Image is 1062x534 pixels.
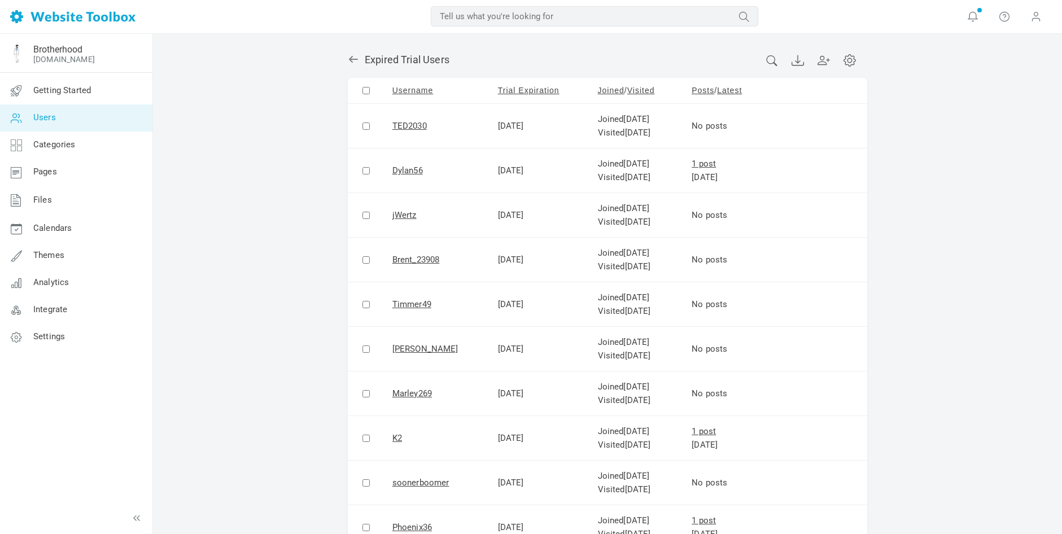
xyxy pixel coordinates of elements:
a: Brotherhood [33,44,82,55]
td: No posts [683,238,769,282]
td: Joined Visited [589,238,684,282]
span: Aug 2, 2025 [498,478,524,488]
td: No posts [683,104,769,148]
a: Timmer49 [392,299,431,309]
a: Joined [598,86,624,95]
span: July 26, 2025 [623,114,649,124]
a: [PERSON_NAME] [392,344,458,354]
span: July 26, 2025 [623,426,649,436]
span: Aug 2, 2025 [498,522,524,532]
span: Settings [33,331,65,342]
span: July 30, 2025 [625,306,651,316]
span: July 31, 2025 [625,128,651,138]
span: July 26, 2025 [625,395,651,405]
td: No posts [683,371,769,416]
span: July 26, 2025 [623,337,649,347]
td: Joined Visited [589,148,684,193]
span: July 31, 2025 [625,261,651,272]
span: Aug 2, 2025 [498,210,524,220]
td: / [589,78,684,104]
a: Phoenix36 [392,522,432,532]
span: Themes [33,250,64,260]
a: Username [392,86,434,95]
a: 1 post [692,159,716,169]
span: July 30, 2025 [625,351,651,361]
span: July 30, 2025 [625,484,651,494]
a: Brent_23908 [392,255,440,265]
span: Analytics [33,277,69,287]
a: Posts [692,86,714,95]
a: TED2030 [392,121,427,131]
a: 1 post [692,515,716,526]
input: Select or de-select all members [362,87,370,94]
input: Tell us what you're looking for [431,6,758,27]
td: No posts [683,327,769,371]
a: soonerboomer [392,478,449,488]
span: Aug 2, 2025 [498,388,524,399]
span: July 26, 2025 [623,471,649,481]
span: Aug 2, 2025 [498,344,524,354]
td: / [683,78,769,104]
a: Trial Expiration [498,86,560,95]
td: No posts [683,193,769,238]
td: Joined Visited [589,461,684,505]
td: No posts [683,282,769,327]
span: July 30, 2025 [625,217,651,227]
td: Joined Visited [589,282,684,327]
a: Dylan56 [392,165,423,176]
td: Joined Visited [589,416,684,461]
span: Calendars [33,223,72,233]
a: jWertz [392,210,417,220]
td: Joined Visited [589,371,684,416]
span: July 26, 2025 [623,159,649,169]
td: Joined Visited [589,327,684,371]
a: Latest [717,86,742,95]
span: Aug 2, 2025 [498,299,524,309]
td: Joined Visited [589,104,684,148]
span: July 31, 2025 [692,440,718,450]
img: Facebook%20Profile%20Pic%20Guy%20Blue%20Best.png [7,45,25,63]
span: Getting Started [33,85,91,95]
td: No posts [683,461,769,505]
span: Files [33,195,52,205]
span: July 26, 2025 [623,292,649,303]
span: Integrate [33,304,67,314]
a: 1 post [692,426,716,436]
span: July 31, 2025 [625,440,651,450]
span: July 30, 2025 [692,172,718,182]
span: Aug 2, 2025 [498,165,524,176]
span: Aug 2, 2025 [498,433,524,443]
span: Pages [33,167,57,177]
span: Aug 2, 2025 [498,121,524,131]
span: Categories [33,139,76,150]
span: July 30, 2025 [625,172,651,182]
a: [DOMAIN_NAME] [33,55,95,64]
span: July 26, 2025 [623,382,649,392]
span: Users [33,112,56,122]
span: July 26, 2025 [623,515,649,526]
span: Aug 2, 2025 [498,255,524,265]
span: July 26, 2025 [623,203,649,213]
td: Joined Visited [589,193,684,238]
span: July 26, 2025 [623,248,649,258]
a: Visited [627,86,655,95]
a: K2 [392,433,402,443]
a: Marley269 [392,388,432,399]
h2: Expired Trial Users [348,54,867,67]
